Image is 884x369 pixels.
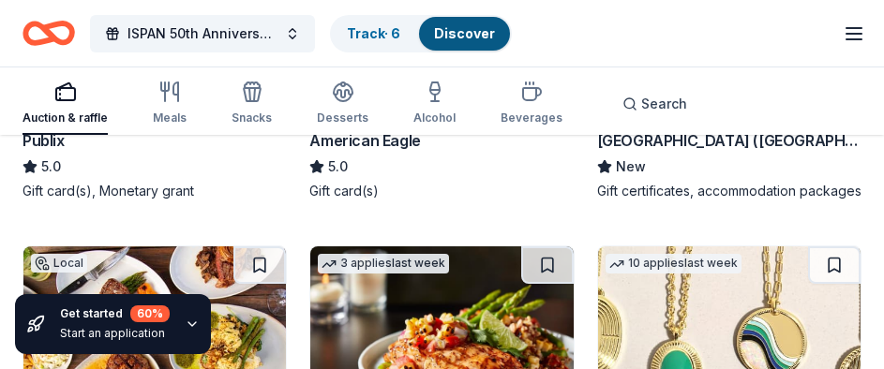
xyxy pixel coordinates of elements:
[328,155,348,178] span: 5.0
[127,22,277,45] span: ISPAN 50th Anniversary Meeting
[501,73,562,135] button: Beverages
[641,93,687,115] span: Search
[616,155,646,178] span: New
[60,326,170,341] div: Start an application
[597,129,862,152] div: [GEOGRAPHIC_DATA] ([GEOGRAPHIC_DATA])
[330,15,512,52] button: Track· 6Discover
[318,254,449,273] div: 3 applies last week
[31,254,87,273] div: Local
[130,305,170,322] div: 60 %
[607,85,702,123] button: Search
[153,73,187,135] button: Meals
[22,182,287,200] div: Gift card(s), Monetary grant
[22,73,108,135] button: Auction & raffle
[60,305,170,322] div: Get started
[22,111,108,125] div: Auction & raffle
[22,11,75,55] a: Home
[232,73,272,135] button: Snacks
[347,25,400,41] a: Track· 6
[434,25,495,41] a: Discover
[606,254,742,273] div: 10 applies last week
[232,111,272,125] div: Snacks
[597,182,862,200] div: Gift certificates, accommodation packages
[309,129,420,152] div: American Eagle
[501,111,562,125] div: Beverages
[22,129,65,152] div: Publix
[41,155,61,178] span: 5.0
[317,73,368,135] button: Desserts
[317,111,368,125] div: Desserts
[413,73,456,135] button: Alcohol
[153,111,187,125] div: Meals
[90,15,315,52] button: ISPAN 50th Anniversary Meeting
[413,111,456,125] div: Alcohol
[309,182,574,200] div: Gift card(s)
